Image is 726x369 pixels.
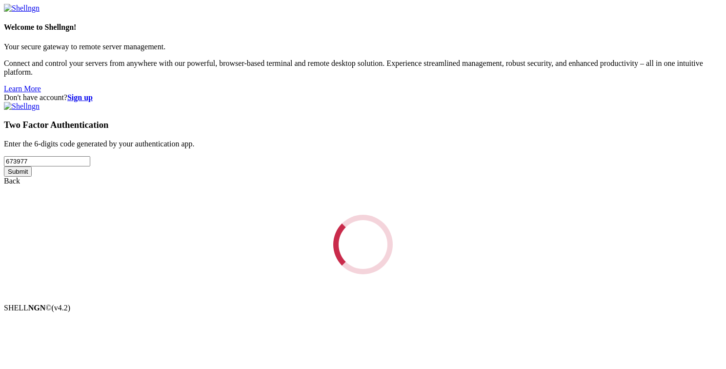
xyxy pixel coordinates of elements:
[4,23,722,32] h4: Welcome to Shellngn!
[4,120,722,130] h3: Two Factor Authentication
[330,212,395,277] div: Loading...
[4,156,90,166] input: Two factor code
[4,93,722,102] div: Don't have account?
[4,166,32,177] input: Submit
[4,177,20,185] a: Back
[4,42,722,51] p: Your secure gateway to remote server management.
[4,140,722,148] p: Enter the 6-digits code generated by your authentication app.
[4,304,70,312] span: SHELL ©
[67,93,93,102] a: Sign up
[28,304,46,312] b: NGN
[4,59,722,77] p: Connect and control your servers from anywhere with our powerful, browser-based terminal and remo...
[4,102,40,111] img: Shellngn
[4,84,41,93] a: Learn More
[4,4,40,13] img: Shellngn
[52,304,71,312] span: 4.2.0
